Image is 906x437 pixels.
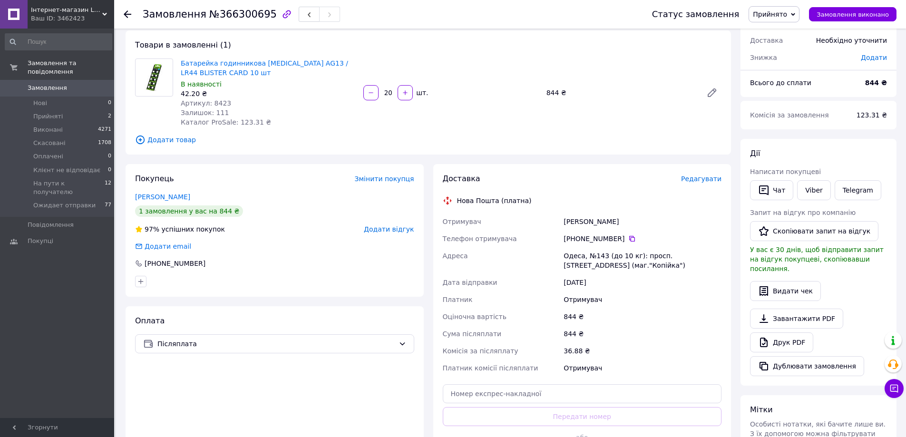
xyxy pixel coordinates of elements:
[562,291,723,308] div: Отримувач
[33,112,63,121] span: Прийняті
[157,339,395,349] span: Післяплата
[136,64,173,92] img: Батарейка годинникова Videx AG13 / LR44 BLISTER CARD 10 шт
[33,201,96,210] span: Ожидает отправки
[861,54,887,61] span: Додати
[443,347,518,355] span: Комісія за післяплату
[750,111,829,119] span: Комісія за замовлення
[562,213,723,230] div: [PERSON_NAME]
[562,342,723,359] div: 36.88 ₴
[443,279,497,286] span: Дата відправки
[181,109,229,117] span: Залишок: 111
[33,152,63,161] span: Оплачені
[443,313,507,320] span: Оціночна вартість
[98,139,111,147] span: 1708
[750,37,783,44] span: Доставка
[443,235,517,243] span: Телефон отримувача
[108,166,111,175] span: 0
[443,296,473,303] span: Платник
[181,118,271,126] span: Каталог ProSale: 123.31 ₴
[135,316,165,325] span: Оплата
[33,179,105,196] span: На пути к получателю
[355,175,414,183] span: Змінити покупця
[750,180,793,200] button: Чат
[135,135,721,145] span: Додати товар
[28,237,53,245] span: Покупці
[144,259,206,268] div: [PHONE_NUMBER]
[865,79,887,87] b: 844 ₴
[750,405,773,414] span: Мітки
[443,330,502,338] span: Сума післяплати
[28,84,67,92] span: Замовлення
[750,281,821,301] button: Видати чек
[181,99,231,107] span: Артикул: 8423
[797,180,830,200] a: Viber
[750,332,813,352] a: Друк PDF
[414,88,429,97] div: шт.
[145,225,159,233] span: 97%
[443,174,480,183] span: Доставка
[134,242,192,251] div: Додати email
[108,99,111,107] span: 0
[750,221,878,241] button: Скопіювати запит на відгук
[144,242,192,251] div: Додати email
[455,196,534,205] div: Нова Пошта (платна)
[750,79,811,87] span: Всього до сплати
[750,309,843,329] a: Завантажити PDF
[108,112,111,121] span: 2
[28,59,114,76] span: Замовлення та повідомлення
[750,246,884,272] span: У вас є 30 днів, щоб відправити запит на відгук покупцеві, скопіювавши посилання.
[135,205,243,217] div: 1 замовлення у вас на 844 ₴
[562,247,723,274] div: Одеса, №143 (до 10 кг): просп. [STREET_ADDRESS] (маг."Копійка")
[181,89,356,98] div: 42.20 ₴
[681,175,721,183] span: Редагувати
[702,83,721,102] a: Редагувати
[5,33,112,50] input: Пошук
[181,80,222,88] span: В наявності
[33,99,47,107] span: Нові
[562,274,723,291] div: [DATE]
[105,179,111,196] span: 12
[135,174,174,183] span: Покупець
[33,126,63,134] span: Виконані
[562,359,723,377] div: Отримувач
[143,9,206,20] span: Замовлення
[98,126,111,134] span: 4271
[835,180,881,200] a: Telegram
[209,9,277,20] span: №366300695
[652,10,740,19] div: Статус замовлення
[750,149,760,158] span: Дії
[181,59,348,77] a: Батарейка годинникова [MEDICAL_DATA] AG13 / LR44 BLISTER CARD 10 шт
[135,224,225,234] div: успішних покупок
[750,168,821,175] span: Написати покупцеві
[443,384,722,403] input: Номер експрес-накладної
[33,166,100,175] span: Клієнт не відповідає
[124,10,131,19] div: Повернутися назад
[31,14,114,23] div: Ваш ID: 3462423
[33,139,66,147] span: Скасовані
[809,7,896,21] button: Замовлення виконано
[817,11,889,18] span: Замовлення виконано
[753,10,787,18] span: Прийнято
[750,54,777,61] span: Знижка
[105,201,111,210] span: 77
[750,209,856,216] span: Запит на відгук про компанію
[543,86,699,99] div: 844 ₴
[564,234,721,243] div: [PHONE_NUMBER]
[364,225,414,233] span: Додати відгук
[31,6,102,14] span: Інтернет-магазин LED Ukraine
[135,40,231,49] span: Товари в замовленні (1)
[857,111,887,119] span: 123.31 ₴
[885,379,904,398] button: Чат з покупцем
[810,30,893,51] div: Необхідно уточнити
[28,221,74,229] span: Повідомлення
[562,308,723,325] div: 844 ₴
[562,325,723,342] div: 844 ₴
[443,364,538,372] span: Платник комісії післяплати
[135,193,190,201] a: [PERSON_NAME]
[443,252,468,260] span: Адреса
[750,356,864,376] button: Дублювати замовлення
[108,152,111,161] span: 0
[443,218,481,225] span: Отримувач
